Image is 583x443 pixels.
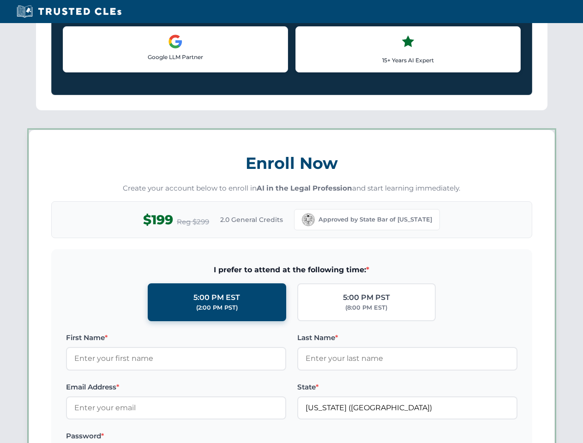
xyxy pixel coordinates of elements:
label: State [297,382,517,393]
div: 5:00 PM EST [193,292,240,304]
div: 5:00 PM PST [343,292,390,304]
input: Enter your email [66,396,286,419]
span: 2.0 General Credits [220,215,283,225]
label: Email Address [66,382,286,393]
input: Enter your first name [66,347,286,370]
span: I prefer to attend at the following time: [66,264,517,276]
input: California (CA) [297,396,517,419]
span: Reg $299 [177,216,209,227]
p: Google LLM Partner [71,53,280,61]
label: First Name [66,332,286,343]
strong: AI in the Legal Profession [257,184,352,192]
span: $199 [143,210,173,230]
h3: Enroll Now [51,149,532,178]
div: (2:00 PM PST) [196,303,238,312]
span: Approved by State Bar of [US_STATE] [319,215,432,224]
label: Last Name [297,332,517,343]
img: California Bar [302,213,315,226]
img: Trusted CLEs [14,5,124,18]
p: 15+ Years AI Expert [303,56,513,65]
label: Password [66,431,286,442]
input: Enter your last name [297,347,517,370]
p: Create your account below to enroll in and start learning immediately. [51,183,532,194]
img: Google [168,34,183,49]
div: (8:00 PM EST) [345,303,387,312]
